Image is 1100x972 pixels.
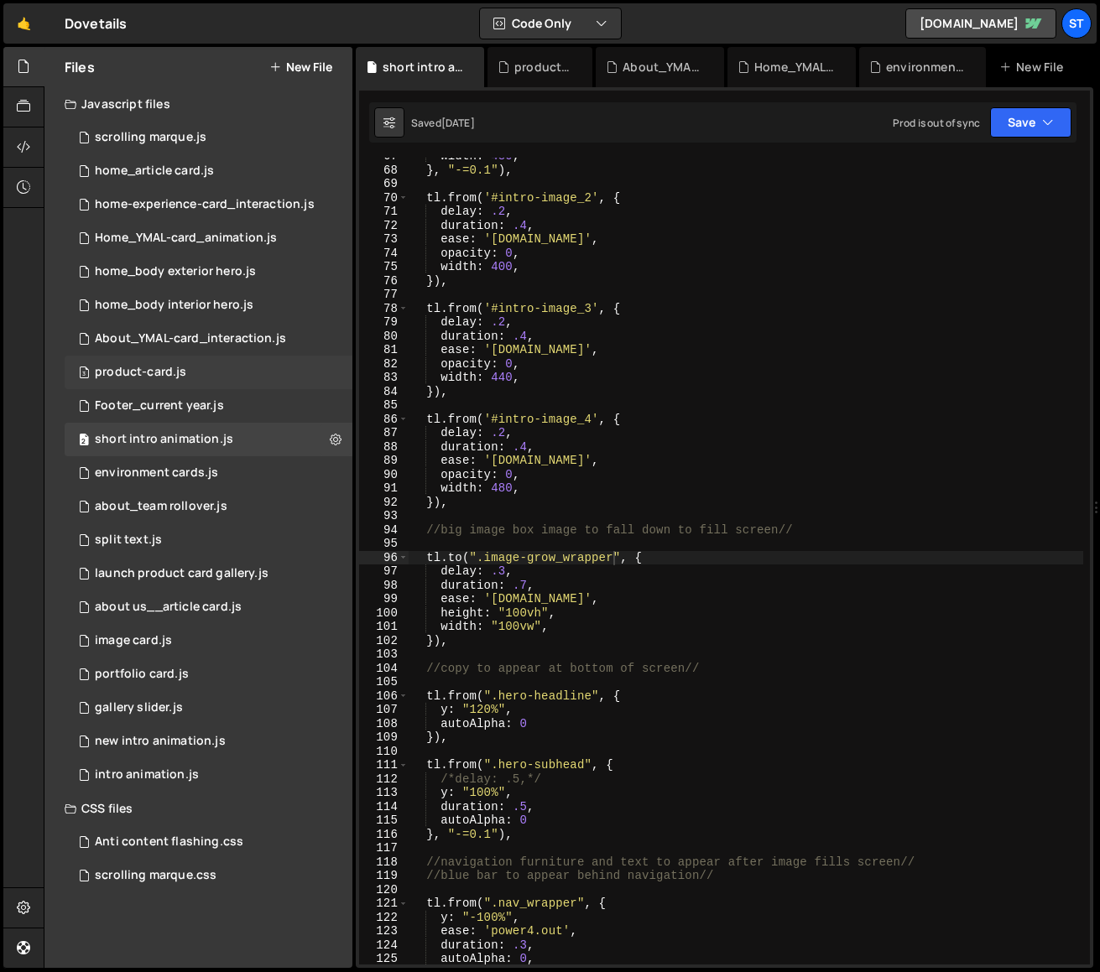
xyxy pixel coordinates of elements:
[65,456,352,490] div: 15113/39522.js
[65,624,352,658] div: 15113/39517.js
[95,432,233,447] div: short intro animation.js
[359,772,409,787] div: 112
[359,786,409,800] div: 113
[359,509,409,523] div: 93
[1061,8,1092,39] a: St
[359,440,409,455] div: 88
[65,825,352,859] div: 15113/44504.css
[359,205,409,219] div: 71
[65,188,352,221] div: 15113/39521.js
[65,725,352,758] div: 15113/42595.js
[65,288,352,322] div: 15113/39545.js
[359,634,409,648] div: 102
[95,130,206,145] div: scrolling marque.js
[359,620,409,634] div: 101
[359,606,409,621] div: 100
[95,600,242,615] div: about us__article card.js
[359,564,409,579] div: 97
[623,59,704,75] div: About_YMAL-card_interaction.js
[65,423,352,456] div: 15113/43395.js
[905,8,1056,39] a: [DOMAIN_NAME]
[359,371,409,385] div: 83
[95,197,315,212] div: home-experience-card_interaction.js
[359,730,409,745] div: 109
[893,116,980,130] div: Prod is out of sync
[359,897,409,911] div: 121
[95,868,216,883] div: scrolling marque.css
[95,667,189,682] div: portfolio card.js
[359,662,409,676] div: 104
[359,717,409,731] div: 108
[65,322,352,356] div: About_YMAL-card_interaction.js
[95,767,199,782] div: intro animation.js
[359,911,409,925] div: 122
[269,60,332,74] button: New File
[95,499,227,514] div: about_team rollover.js
[359,219,409,233] div: 72
[480,8,621,39] button: Code Only
[359,413,409,427] div: 86
[359,855,409,870] div: 118
[3,3,44,44] a: 🤙
[359,800,409,814] div: 114
[95,465,218,481] div: environment cards.js
[359,647,409,662] div: 103
[79,434,89,448] span: 2
[65,13,127,34] div: Dovetails
[359,357,409,372] div: 82
[359,924,409,938] div: 123
[359,330,409,344] div: 80
[359,579,409,593] div: 98
[65,590,352,624] div: 15113/39520.js
[95,164,214,179] div: home_article card.js
[359,537,409,551] div: 95
[359,232,409,247] div: 73
[359,938,409,953] div: 124
[65,557,352,590] div: 15113/42276.js
[359,260,409,274] div: 75
[65,389,352,423] div: 15113/43303.js
[359,398,409,413] div: 85
[95,331,286,346] div: About_YMAL-card_interaction.js
[65,154,352,188] div: 15113/43503.js
[514,59,572,75] div: product-card.js
[359,828,409,842] div: 116
[95,734,226,749] div: new intro animation.js
[886,59,966,75] div: environment cards.js
[359,454,409,468] div: 89
[359,481,409,496] div: 91
[95,834,243,850] div: Anti content flashing.css
[44,87,352,121] div: Javascript files
[44,792,352,825] div: CSS files
[95,700,183,715] div: gallery slider.js
[359,191,409,205] div: 70
[359,523,409,538] div: 94
[79,367,89,381] span: 3
[65,658,352,691] div: 15113/39563.js
[359,343,409,357] div: 81
[359,274,409,288] div: 76
[359,883,409,897] div: 120
[383,59,464,75] div: short intro animation.js
[359,675,409,689] div: 105
[359,164,409,178] div: 68
[359,177,409,191] div: 69
[411,116,475,130] div: Saved
[359,703,409,717] div: 107
[65,221,352,255] div: Home_YMAL-card_animation.js
[95,398,224,413] div: Footer_current year.js
[359,315,409,330] div: 79
[359,813,409,828] div: 115
[359,385,409,399] div: 84
[359,869,409,883] div: 119
[65,758,352,792] div: 15113/39807.js
[359,468,409,482] div: 90
[441,116,475,130] div: [DATE]
[999,59,1070,75] div: New File
[95,533,162,548] div: split text.js
[754,59,836,75] div: Home_YMAL-card_animation.js
[359,745,409,759] div: 110
[359,288,409,302] div: 77
[359,247,409,261] div: 74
